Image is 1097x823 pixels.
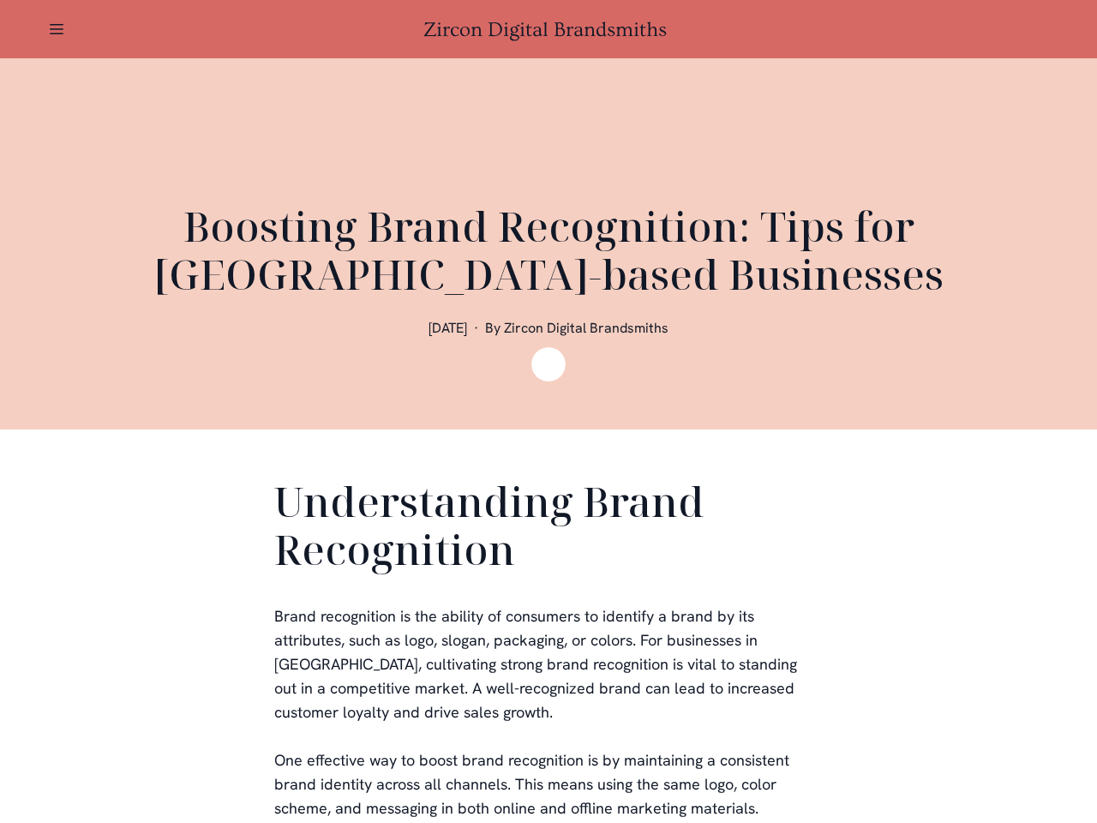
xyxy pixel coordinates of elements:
[474,319,478,337] span: ·
[137,202,960,298] h1: Boosting Brand Recognition: Tips for [GEOGRAPHIC_DATA]-based Businesses
[531,347,566,381] img: Zircon Digital Brandsmiths
[274,604,823,724] p: Brand recognition is the ability of consumers to identify a brand by its attributes, such as logo...
[429,319,467,337] span: [DATE]
[485,319,668,337] span: By Zircon Digital Brandsmiths
[423,18,674,41] a: Zircon Digital Brandsmiths
[274,478,823,580] h2: Understanding Brand Recognition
